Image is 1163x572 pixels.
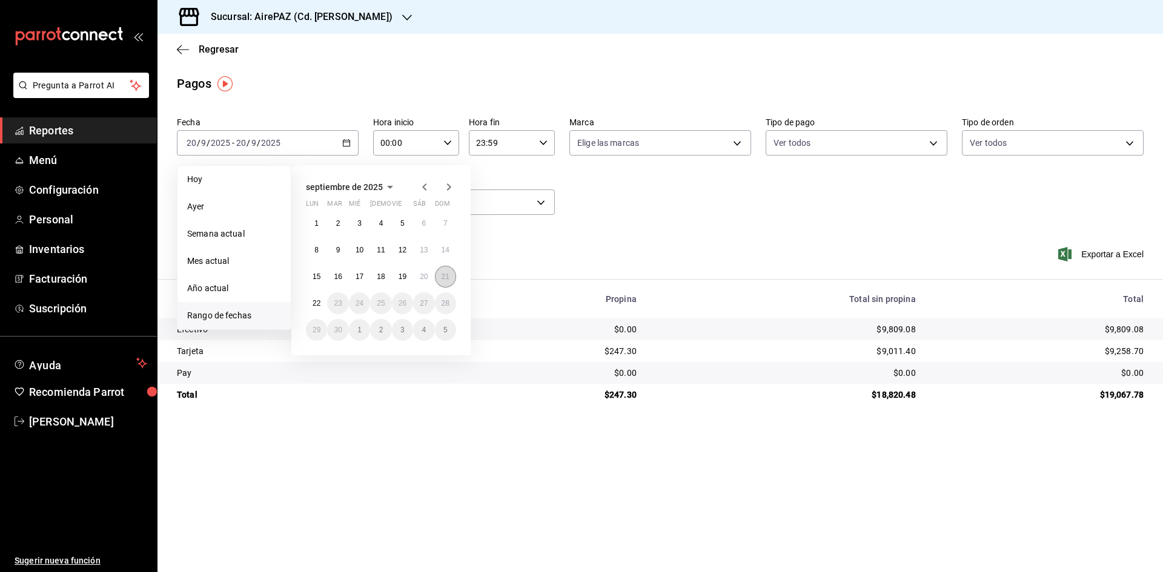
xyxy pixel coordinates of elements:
[370,239,391,261] button: 11 de septiembre de 2025
[377,246,385,254] abbr: 11 de septiembre de 2025
[334,299,342,307] abbr: 23 de septiembre de 2025
[177,118,359,127] label: Fecha
[336,246,340,254] abbr: 9 de septiembre de 2025
[656,367,916,379] div: $0.00
[199,44,239,55] span: Regresar
[349,292,370,314] button: 24 de septiembre de 2025
[306,182,383,192] span: septiembre de 2025
[392,319,413,341] button: 3 de octubre de 2025
[306,292,327,314] button: 22 de septiembre de 2025
[327,200,342,212] abbr: martes
[201,10,393,24] h3: Sucursal: AirePAZ (Cd. [PERSON_NAME])
[569,118,751,127] label: Marca
[356,299,363,307] abbr: 24 de septiembre de 2025
[392,239,413,261] button: 12 de septiembre de 2025
[400,219,405,228] abbr: 5 de septiembre de 2025
[232,138,234,148] span: -
[442,299,449,307] abbr: 28 de septiembre de 2025
[29,122,147,139] span: Reportes
[443,219,448,228] abbr: 7 de septiembre de 2025
[15,554,147,567] span: Sugerir nueva función
[8,88,149,100] a: Pregunta a Parrot AI
[29,271,147,287] span: Facturación
[29,413,147,430] span: [PERSON_NAME]
[306,180,397,194] button: septiembre de 2025
[210,138,231,148] input: ----
[187,200,281,213] span: Ayer
[392,200,402,212] abbr: viernes
[469,118,555,127] label: Hora fin
[370,212,391,234] button: 4 de septiembre de 2025
[488,345,637,357] div: $247.30
[422,326,426,334] abbr: 4 de octubre de 2025
[1061,247,1144,261] span: Exportar a Excel
[177,44,239,55] button: Regresar
[334,272,342,281] abbr: 16 de septiembre de 2025
[422,219,426,228] abbr: 6 de septiembre de 2025
[200,138,207,148] input: --
[187,309,281,322] span: Rango de fechas
[177,345,469,357] div: Tarjeta
[962,118,1144,127] label: Tipo de orden
[399,299,406,307] abbr: 26 de septiembre de 2025
[413,239,434,261] button: 13 de septiembre de 2025
[186,138,197,148] input: --
[370,266,391,288] button: 18 de septiembre de 2025
[935,294,1144,304] div: Total
[357,326,362,334] abbr: 1 de octubre de 2025
[379,219,383,228] abbr: 4 de septiembre de 2025
[29,182,147,198] span: Configuración
[247,138,250,148] span: /
[370,292,391,314] button: 25 de septiembre de 2025
[656,345,916,357] div: $9,011.40
[379,326,383,334] abbr: 2 de octubre de 2025
[236,138,247,148] input: --
[207,138,210,148] span: /
[177,367,469,379] div: Pay
[420,272,428,281] abbr: 20 de septiembre de 2025
[187,228,281,240] span: Semana actual
[443,326,448,334] abbr: 5 de octubre de 2025
[327,319,348,341] button: 30 de septiembre de 2025
[400,326,405,334] abbr: 3 de octubre de 2025
[177,389,469,401] div: Total
[399,272,406,281] abbr: 19 de septiembre de 2025
[349,319,370,341] button: 1 de octubre de 2025
[656,389,916,401] div: $18,820.48
[349,239,370,261] button: 10 de septiembre de 2025
[29,300,147,317] span: Suscripción
[349,266,370,288] button: 17 de septiembre de 2025
[349,212,370,234] button: 3 de septiembre de 2025
[357,219,362,228] abbr: 3 de septiembre de 2025
[336,219,340,228] abbr: 2 de septiembre de 2025
[29,384,147,400] span: Recomienda Parrot
[420,246,428,254] abbr: 13 de septiembre de 2025
[29,241,147,257] span: Inventarios
[577,137,639,149] span: Elige las marcas
[349,200,360,212] abbr: miércoles
[435,319,456,341] button: 5 de octubre de 2025
[306,212,327,234] button: 1 de septiembre de 2025
[29,211,147,228] span: Personal
[420,299,428,307] abbr: 27 de septiembre de 2025
[392,266,413,288] button: 19 de septiembre de 2025
[257,138,260,148] span: /
[177,74,211,93] div: Pagos
[488,323,637,335] div: $0.00
[970,137,1007,149] span: Ver todos
[435,200,450,212] abbr: domingo
[377,299,385,307] abbr: 25 de septiembre de 2025
[260,138,281,148] input: ----
[187,282,281,295] span: Año actual
[356,246,363,254] abbr: 10 de septiembre de 2025
[334,326,342,334] abbr: 30 de septiembre de 2025
[656,294,916,304] div: Total sin propina
[313,299,320,307] abbr: 22 de septiembre de 2025
[392,292,413,314] button: 26 de septiembre de 2025
[413,212,434,234] button: 6 de septiembre de 2025
[392,212,413,234] button: 5 de septiembre de 2025
[413,292,434,314] button: 27 de septiembre de 2025
[327,212,348,234] button: 2 de septiembre de 2025
[766,118,947,127] label: Tipo de pago
[488,294,637,304] div: Propina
